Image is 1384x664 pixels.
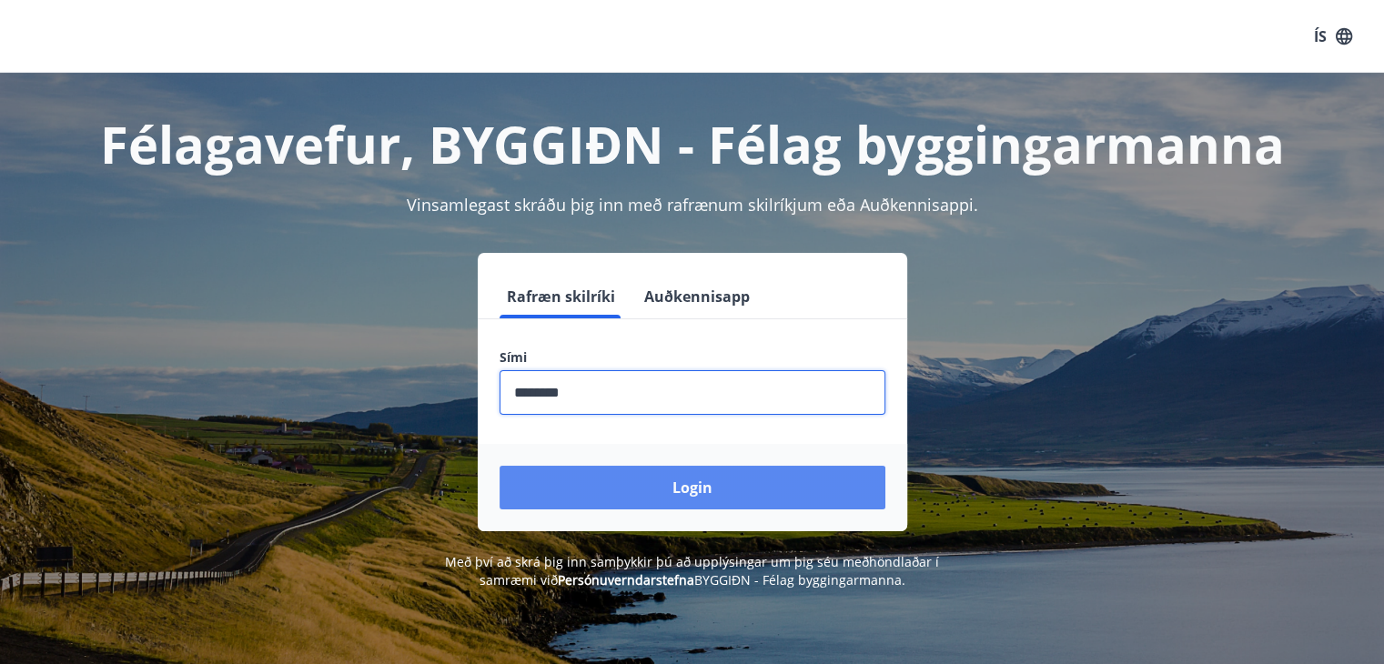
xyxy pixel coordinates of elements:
[1304,20,1362,53] button: ÍS
[637,275,757,318] button: Auðkennisapp
[500,275,622,318] button: Rafræn skilríki
[500,348,885,367] label: Sími
[445,553,939,589] span: Með því að skrá þig inn samþykkir þú að upplýsingar um þig séu meðhöndlaðar í samræmi við BYGGIÐN...
[407,194,978,216] span: Vinsamlegast skráðu þig inn með rafrænum skilríkjum eða Auðkennisappi.
[558,571,694,589] a: Persónuverndarstefna
[59,109,1326,178] h1: Félagavefur, BYGGIÐN - Félag byggingarmanna
[500,466,885,509] button: Login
